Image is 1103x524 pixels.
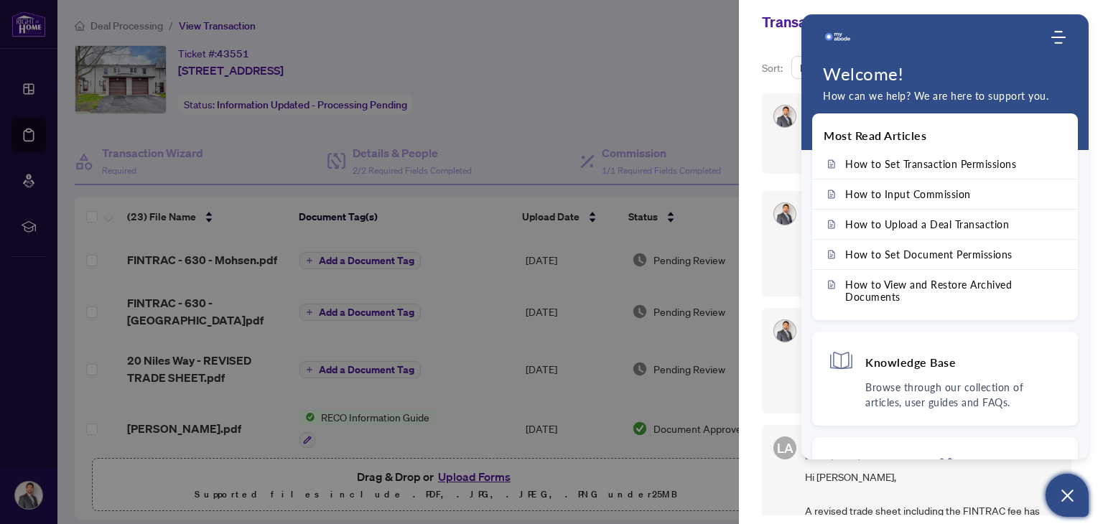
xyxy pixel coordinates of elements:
a: How to Set Document Permissions [812,240,1078,269]
a: How to View and Restore Archived Documents [812,270,1078,312]
div: Knowledge BaseBrowse through our collection of articles, user guides and FAQs. [812,332,1078,426]
img: Profile Icon [774,203,796,225]
img: Profile Icon [774,320,796,342]
span: How to Set Document Permissions [845,248,1013,261]
div: Transaction Communication [762,11,1061,33]
span: Company logo [823,23,852,52]
div: Modules Menu [1049,30,1067,45]
p: Sort: [762,60,786,76]
span: How to Set Transaction Permissions [845,158,1016,170]
p: Browse through our collection of articles, user guides and FAQs. [865,380,1062,410]
span: Newest [800,57,865,78]
h1: Welcome! [823,63,1067,84]
a: How to Input Commission [812,179,1078,209]
img: logo [823,23,852,52]
a: How to Set Transaction Permissions [812,149,1078,179]
span: LA [777,438,793,458]
a: How to Upload a Deal Transaction [812,210,1078,239]
h4: Knowledge Base [865,355,956,370]
p: How can we help? We are here to support you. [823,88,1067,104]
span: How to Input Commission [845,188,971,200]
span: How to View and Restore Archived Documents [845,279,1062,303]
span: How to Upload a Deal Transaction [845,218,1009,230]
img: Profile Icon [774,106,796,127]
button: Open asap [1046,474,1089,517]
